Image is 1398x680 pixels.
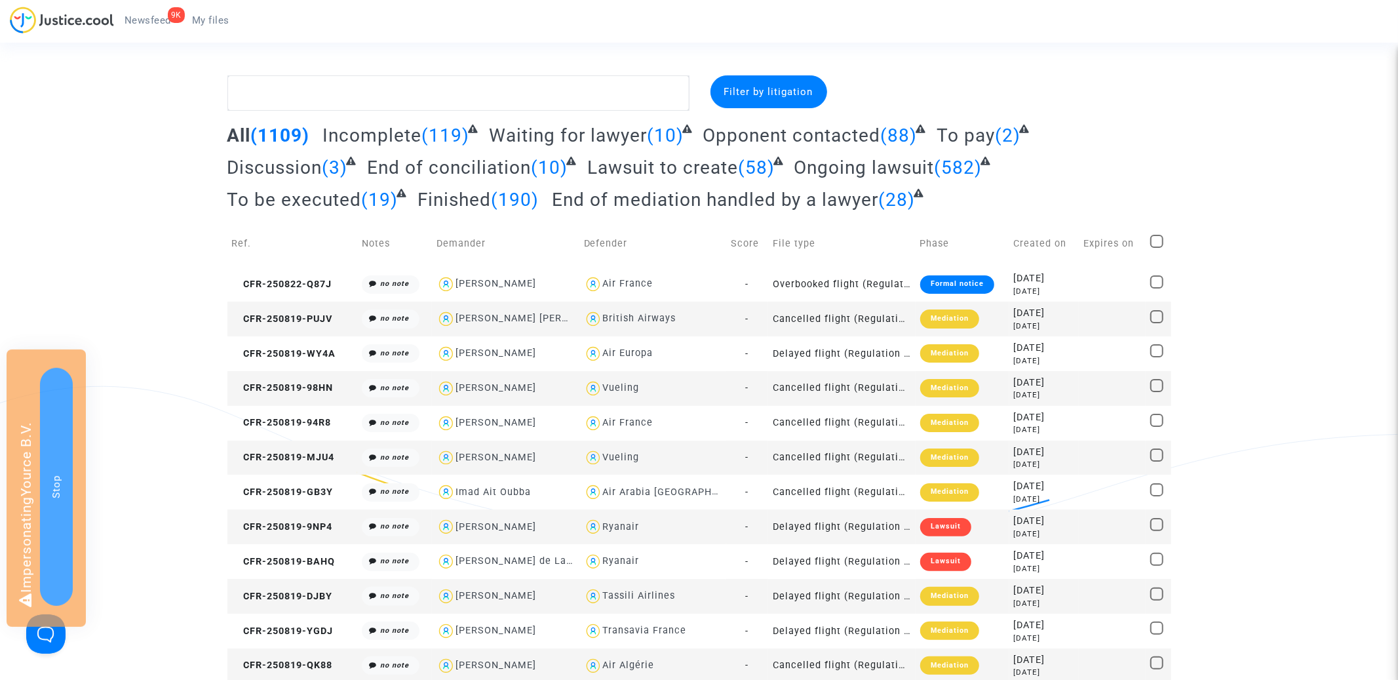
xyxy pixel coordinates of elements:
[437,552,456,571] img: icon-user.svg
[602,278,653,289] div: Air France
[746,660,749,671] span: -
[1014,286,1075,297] div: [DATE]
[227,189,362,210] span: To be executed
[456,417,536,428] div: [PERSON_NAME]
[380,453,409,462] i: no note
[437,310,456,329] img: icon-user.svg
[746,417,749,428] span: -
[456,313,661,324] div: [PERSON_NAME] [PERSON_NAME] Lamiral
[456,625,536,636] div: [PERSON_NAME]
[367,157,531,178] span: End of conciliation
[432,220,579,267] td: Demander
[746,313,749,325] span: -
[232,313,333,325] span: CFR-250819-PUJV
[362,189,398,210] span: (19)
[920,553,971,571] div: Lawsuit
[746,591,749,602] span: -
[380,384,409,392] i: no note
[125,14,171,26] span: Newsfeed
[232,417,332,428] span: CFR-250819-94R8
[456,590,536,601] div: [PERSON_NAME]
[584,587,603,606] img: icon-user.svg
[489,125,647,146] span: Waiting for lawyer
[322,125,421,146] span: Incomplete
[437,379,456,398] img: icon-user.svg
[437,344,456,363] img: icon-user.svg
[768,371,915,406] td: Cancelled flight (Regulation EC 261/2004)
[380,279,409,288] i: no note
[1014,494,1075,505] div: [DATE]
[920,344,979,363] div: Mediation
[7,350,86,627] div: Impersonating
[746,452,749,463] span: -
[192,14,229,26] span: My files
[26,614,66,654] iframe: Help Scout Beacon - Open
[437,449,456,468] img: icon-user.svg
[746,626,749,637] span: -
[746,279,749,290] span: -
[380,591,409,600] i: no note
[768,336,915,371] td: Delayed flight (Regulation EC 261/2004)
[768,406,915,441] td: Cancelled flight (Regulation EC 261/2004)
[768,475,915,510] td: Cancelled flight (Regulation EC 261/2004)
[579,220,726,267] td: Defender
[437,656,456,675] img: icon-user.svg
[1014,667,1075,678] div: [DATE]
[1014,410,1075,425] div: [DATE]
[1014,529,1075,540] div: [DATE]
[920,449,979,467] div: Mediation
[456,348,536,359] div: [PERSON_NAME]
[602,625,686,636] div: Transavia France
[232,521,333,532] span: CFR-250819-9NP4
[602,487,755,498] div: Air Arabia [GEOGRAPHIC_DATA]
[1014,445,1075,460] div: [DATE]
[602,313,676,324] div: British Airways
[1009,220,1079,267] td: Created on
[920,518,971,536] div: Lawsuit
[357,220,432,267] td: Notes
[602,417,653,428] div: Air France
[232,591,333,602] span: CFR-250819-DJBY
[920,622,979,640] div: Mediation
[380,314,409,323] i: no note
[1014,306,1075,321] div: [DATE]
[421,125,469,146] span: (119)
[934,157,982,178] span: (582)
[10,7,114,33] img: jc-logo.svg
[995,125,1020,146] span: (2)
[587,157,738,178] span: Lawsuit to create
[1014,355,1075,367] div: [DATE]
[584,344,603,363] img: icon-user.svg
[920,414,979,432] div: Mediation
[602,660,654,671] div: Air Algérie
[584,275,603,294] img: icon-user.svg
[232,382,334,393] span: CFR-250819-98HN
[437,587,456,606] img: icon-user.svg
[114,10,182,30] a: 9KNewsfeed
[602,452,639,463] div: Vueling
[1014,390,1075,401] div: [DATE]
[1014,549,1075,563] div: [DATE]
[879,189,916,210] span: (28)
[937,125,995,146] span: To pay
[726,220,768,267] td: Score
[746,556,749,567] span: -
[437,483,456,502] img: icon-user.svg
[703,125,880,146] span: Opponent contacted
[417,189,491,210] span: Finished
[251,125,310,146] span: (1109)
[1014,459,1075,470] div: [DATE]
[227,220,358,267] td: Ref.
[746,521,749,532] span: -
[920,310,979,328] div: Mediation
[380,418,409,427] i: no note
[794,157,934,178] span: Ongoing lawsuit
[380,349,409,357] i: no note
[724,86,813,98] span: Filter by litigation
[456,452,536,463] div: [PERSON_NAME]
[232,487,334,498] span: CFR-250819-GB3Y
[746,487,749,498] span: -
[322,157,348,178] span: (3)
[437,622,456,641] img: icon-user.svg
[768,510,915,544] td: Delayed flight (Regulation EC 261/2004)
